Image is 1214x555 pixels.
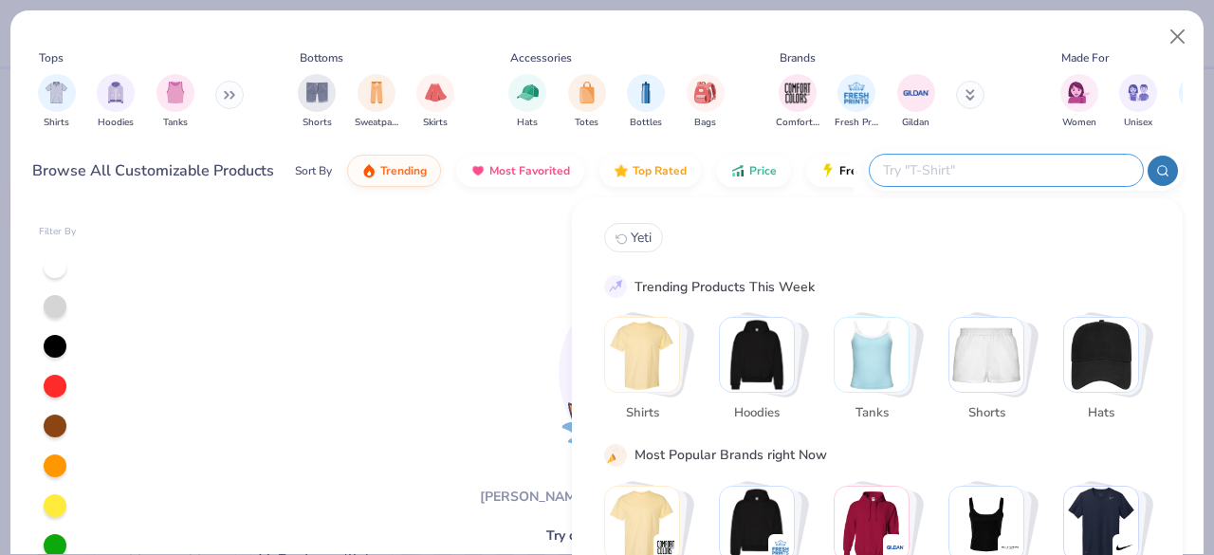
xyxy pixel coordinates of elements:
div: filter for Skirts [416,74,454,130]
img: Fresh Prints Image [842,79,871,107]
button: Top Rated [599,155,701,187]
div: Made For [1061,49,1109,66]
span: Tanks [163,116,188,130]
span: Hats [1070,403,1131,422]
span: Gildan [902,116,929,130]
span: Hats [517,116,538,130]
div: Sort By [295,162,332,179]
div: filter for Hats [508,74,546,130]
img: Gildan Image [902,79,930,107]
button: Stack Card Button Tanks [834,317,921,430]
img: Tanks [835,318,909,392]
div: filter for Totes [568,74,606,130]
div: filter for Unisex [1119,74,1157,130]
img: TopRated.gif [614,163,629,178]
button: Most Favorited [456,155,584,187]
div: filter for Sweatpants [355,74,398,130]
img: Loading... [559,278,748,468]
button: filter button [416,74,454,130]
button: filter button [97,74,135,130]
img: Hats [1064,318,1138,392]
button: filter button [897,74,935,130]
button: filter button [156,74,194,130]
span: Shorts [303,116,332,130]
span: Hoodies [98,116,134,130]
img: Hoodies Image [105,82,126,103]
button: filter button [776,74,819,130]
button: Close [1160,19,1196,55]
div: filter for Hoodies [97,74,135,130]
span: Shirts [611,403,672,422]
div: Trending Products This Week [635,276,815,296]
button: Stack Card Button Hats [1063,317,1150,430]
img: Skirts Image [425,82,447,103]
span: Unisex [1124,116,1152,130]
span: Tanks [840,403,902,422]
img: Unisex Image [1128,82,1150,103]
div: Brands [780,49,816,66]
button: filter button [835,74,878,130]
button: filter button [687,74,725,130]
button: filter button [508,74,546,130]
div: filter for Comfort Colors [776,74,819,130]
input: Try "T-Shirt" [881,159,1130,181]
div: filter for Gildan [897,74,935,130]
img: trending.gif [361,163,377,178]
button: Yeti0 [604,223,663,252]
img: Sweatpants Image [366,82,387,103]
img: Shorts [949,318,1023,392]
img: Shorts Image [306,82,328,103]
button: filter button [38,74,76,130]
img: most_fav.gif [470,163,486,178]
button: Fresh Prints Flash [806,155,1025,187]
span: Fresh Prints [835,116,878,130]
span: Bags [694,116,716,130]
div: Filter By [39,225,77,239]
img: Comfort Colors Image [783,79,812,107]
div: filter for Women [1060,74,1098,130]
div: filter for Shorts [298,74,336,130]
div: filter for Tanks [156,74,194,130]
div: [PERSON_NAME]! We can't find what you're looking for. [480,487,826,507]
span: Totes [575,116,598,130]
div: filter for Fresh Prints [835,74,878,130]
img: Shirts Image [46,82,67,103]
img: Bottles Image [635,82,656,103]
img: Shirts [605,318,679,392]
span: Most Favorited [489,163,570,178]
span: Skirts [423,116,448,130]
img: Hats Image [517,82,539,103]
span: Fresh Prints Flash [839,163,937,178]
span: Women [1062,116,1096,130]
span: Try our trending products instead… [546,526,760,546]
button: filter button [568,74,606,130]
button: filter button [298,74,336,130]
div: filter for Shirts [38,74,76,130]
div: Tops [39,49,64,66]
button: Stack Card Button Shirts [604,317,691,430]
span: Trending [380,163,427,178]
button: Stack Card Button Shorts [948,317,1036,430]
span: Bottles [630,116,662,130]
span: Sweatpants [355,116,398,130]
div: filter for Bags [687,74,725,130]
img: flash.gif [820,163,836,178]
button: filter button [1119,74,1157,130]
img: Bags Image [694,82,715,103]
button: Price [716,155,791,187]
div: Most Popular Brands right Now [635,445,827,465]
span: Shorts [955,403,1017,422]
div: filter for Bottles [627,74,665,130]
img: Hoodies [720,318,794,392]
button: Trending [347,155,441,187]
div: Bottoms [300,49,343,66]
button: Stack Card Button Hoodies [719,317,806,430]
img: trend_line.gif [607,278,624,295]
img: Women Image [1068,82,1090,103]
img: Totes Image [577,82,598,103]
div: Browse All Customizable Products [32,159,274,182]
span: Shirts [44,116,69,130]
span: Hoodies [726,403,787,422]
span: Yeti [631,229,652,247]
img: Tanks Image [165,82,186,103]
